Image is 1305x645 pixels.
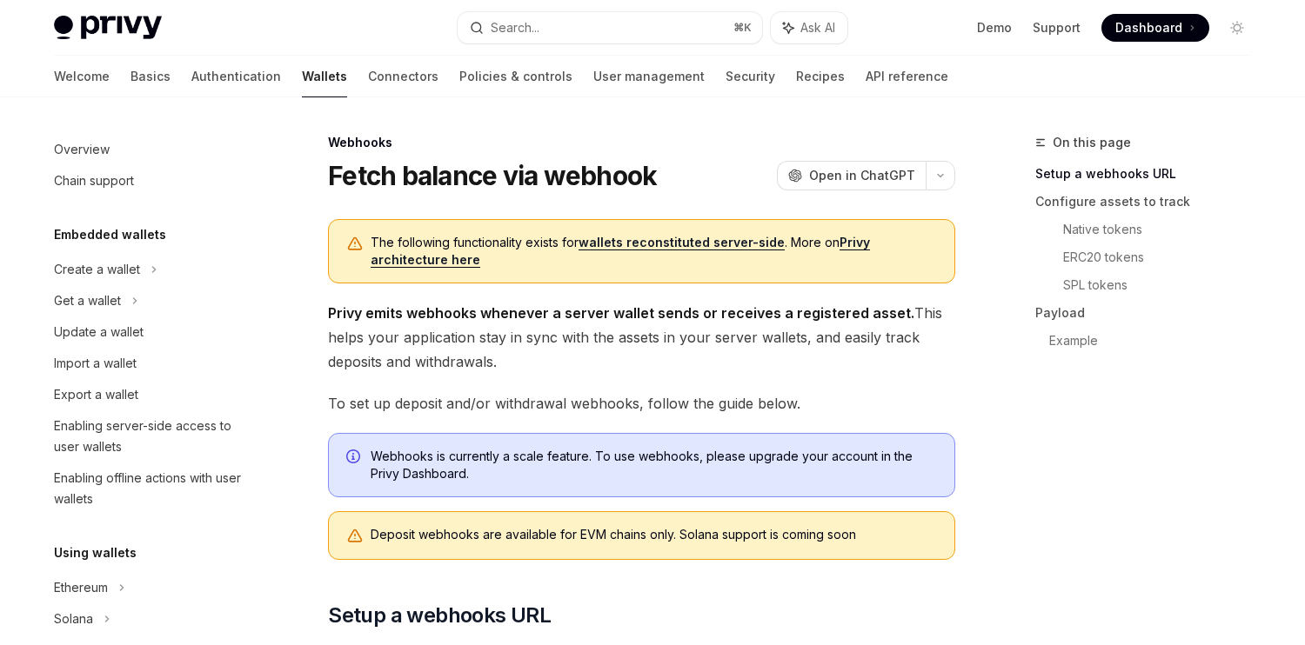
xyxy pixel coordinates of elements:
div: Enabling offline actions with user wallets [54,468,252,509]
div: Webhooks [328,134,955,151]
a: wallets reconstituted server-side [579,235,785,250]
svg: Info [346,449,364,467]
span: Open in ChatGPT [809,167,915,184]
a: Support [1033,19,1081,37]
div: Deposit webhooks are available for EVM chains only. Solana support is coming soon [371,526,937,545]
a: Authentication [191,56,281,97]
img: light logo [54,16,162,40]
button: Open in ChatGPT [777,161,926,190]
a: ERC20 tokens [1063,243,1265,271]
a: User management [593,56,705,97]
strong: Privy emits webhooks whenever a server wallet sends or receives a registered asset. [328,304,914,322]
span: Webhooks is currently a scale feature. To use webhooks, please upgrade your account in the Privy ... [371,448,937,482]
div: Overview [54,139,110,160]
div: Update a wallet [54,322,144,342]
a: Payload [1035,299,1265,327]
span: The following functionality exists for . More on [371,234,937,269]
button: Ask AI [771,12,847,43]
a: Connectors [368,56,438,97]
a: Recipes [796,56,845,97]
div: Solana [54,608,93,629]
a: Enabling offline actions with user wallets [40,462,263,515]
div: Export a wallet [54,384,138,405]
span: Ask AI [800,19,835,37]
span: To set up deposit and/or withdrawal webhooks, follow the guide below. [328,391,955,416]
span: ⌘ K [733,21,752,35]
span: On this page [1053,132,1131,153]
h5: Using wallets [54,542,137,563]
button: Search...⌘K [458,12,762,43]
a: Welcome [54,56,110,97]
a: Dashboard [1101,14,1209,42]
div: Ethereum [54,577,108,598]
a: Native tokens [1063,216,1265,243]
a: Example [1049,327,1265,355]
a: Export a wallet [40,379,263,410]
h5: Embedded wallets [54,224,166,245]
a: Security [726,56,775,97]
a: Chain support [40,165,263,196]
span: Setup a webhooks URL [328,602,551,629]
a: Demo [977,19,1012,37]
a: Wallets [302,56,347,97]
a: Setup a webhooks URL [1035,160,1265,188]
a: Configure assets to track [1035,188,1265,216]
div: Enabling server-side access to user wallets [54,416,252,457]
a: Update a wallet [40,316,263,348]
span: Dashboard [1115,19,1182,37]
div: Get a wallet [54,290,121,311]
div: Search... [491,17,539,38]
a: Basics [130,56,171,97]
h1: Fetch balance via webhook [328,160,657,191]
a: Overview [40,134,263,165]
div: Import a wallet [54,353,137,374]
a: Policies & controls [459,56,572,97]
div: Create a wallet [54,259,140,280]
a: API reference [866,56,948,97]
a: Enabling server-side access to user wallets [40,410,263,462]
span: This helps your application stay in sync with the assets in your server wallets, and easily track... [328,301,955,374]
svg: Warning [346,528,364,545]
a: SPL tokens [1063,271,1265,299]
div: Chain support [54,170,134,191]
button: Toggle dark mode [1223,14,1251,42]
a: Import a wallet [40,348,263,379]
svg: Warning [346,236,364,253]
